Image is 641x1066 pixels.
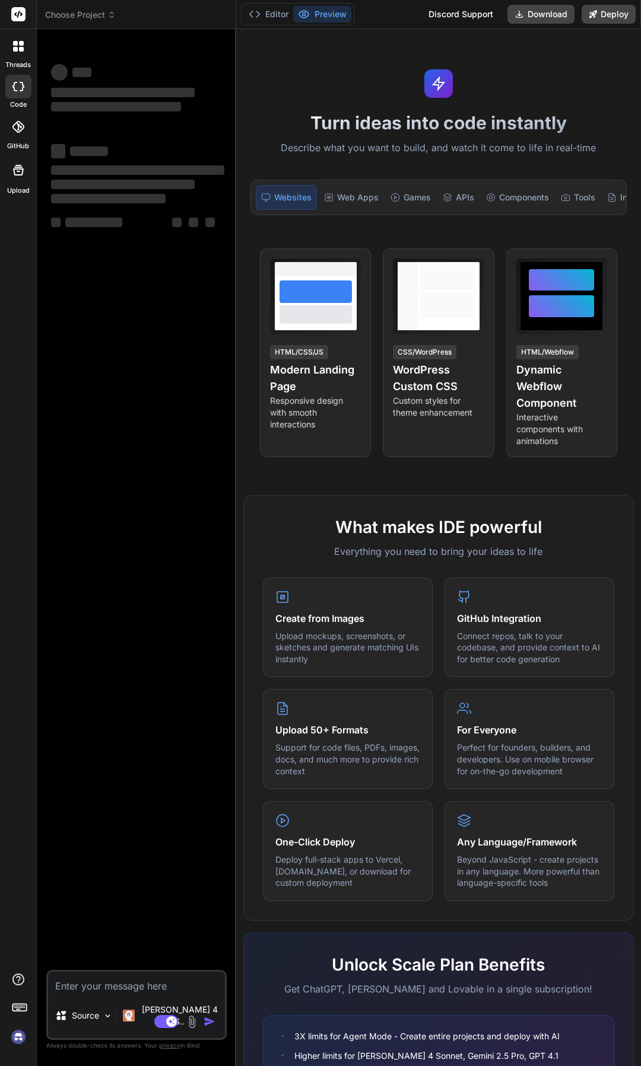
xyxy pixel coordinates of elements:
[270,395,361,430] p: Responsive design with smooth interactions
[516,362,607,411] h4: Dynamic Webflow Component
[8,1027,28,1047] img: signin
[263,515,614,540] h2: What makes IDE powerful
[123,1010,135,1022] img: Claude 4 Sonnet
[263,952,614,977] h2: Unlock Scale Plan Benefits
[294,1030,560,1042] span: 3X limits for Agent Mode - Create entire projects and deploy with AI
[481,185,554,210] div: Components
[72,1010,99,1022] p: Source
[275,742,420,777] p: Support for code files, PDFs, images, docs, and much more to provide rich context
[556,185,600,210] div: Tools
[45,9,116,21] span: Choose Project
[103,1011,113,1021] img: Pick Models
[457,835,602,849] h4: Any Language/Framework
[51,88,195,97] span: ‌
[516,345,579,359] div: HTML/Webflow
[5,60,31,70] label: threads
[139,1004,220,1027] p: [PERSON_NAME] 4 S..
[51,218,61,227] span: ‌
[438,185,479,210] div: APIs
[243,112,634,133] h1: Turn ideas into code instantly
[270,362,361,395] h4: Modern Landing Page
[51,144,65,158] span: ‌
[275,723,420,737] h4: Upload 50+ Formats
[51,165,224,175] span: ‌
[51,180,195,189] span: ‌
[582,5,636,24] button: Deploy
[457,854,602,889] p: Beyond JavaScript - create projects in any language. More powerful than language-specific tools
[46,1040,227,1051] p: Always double-check its answers. Your in Bind
[393,362,484,395] h4: WordPress Custom CSS
[457,611,602,625] h4: GitHub Integration
[189,218,198,227] span: ‌
[7,141,29,151] label: GitHub
[275,854,420,889] p: Deploy full-stack apps to Vercel, [DOMAIN_NAME], or download for custom deployment
[294,1049,559,1062] span: Higher limits for [PERSON_NAME] 4 Sonnet, Gemini 2.5 Pro, GPT 4.1
[244,6,293,23] button: Editor
[421,5,500,24] div: Discord Support
[263,982,614,996] p: Get ChatGPT, [PERSON_NAME] and Lovable in a single subscription!
[275,835,420,849] h4: One-Click Deploy
[10,100,27,110] label: code
[159,1042,180,1049] span: privacy
[256,185,317,210] div: Websites
[65,218,122,227] span: ‌
[293,6,351,23] button: Preview
[7,186,30,196] label: Upload
[275,611,420,625] h4: Create from Images
[185,1015,199,1029] img: attachment
[516,411,607,447] p: Interactive components with animations
[172,218,182,227] span: ‌
[507,5,575,24] button: Download
[51,64,68,81] span: ‌
[70,146,108,156] span: ‌
[386,185,436,210] div: Games
[393,345,456,359] div: CSS/WordPress
[457,742,602,777] p: Perfect for founders, builders, and developers. Use on mobile browser for on-the-go development
[263,544,614,558] p: Everything you need to bring your ideas to life
[270,345,328,359] div: HTML/CSS/JS
[204,1016,215,1027] img: icon
[243,141,634,156] p: Describe what you want to build, and watch it come to life in real-time
[393,395,484,419] p: Custom styles for theme enhancement
[205,218,215,227] span: ‌
[72,68,91,77] span: ‌
[457,723,602,737] h4: For Everyone
[457,630,602,665] p: Connect repos, talk to your codebase, and provide context to AI for better code generation
[51,194,166,203] span: ‌
[319,185,383,210] div: Web Apps
[275,630,420,665] p: Upload mockups, screenshots, or sketches and generate matching UIs instantly
[51,102,181,111] span: ‌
